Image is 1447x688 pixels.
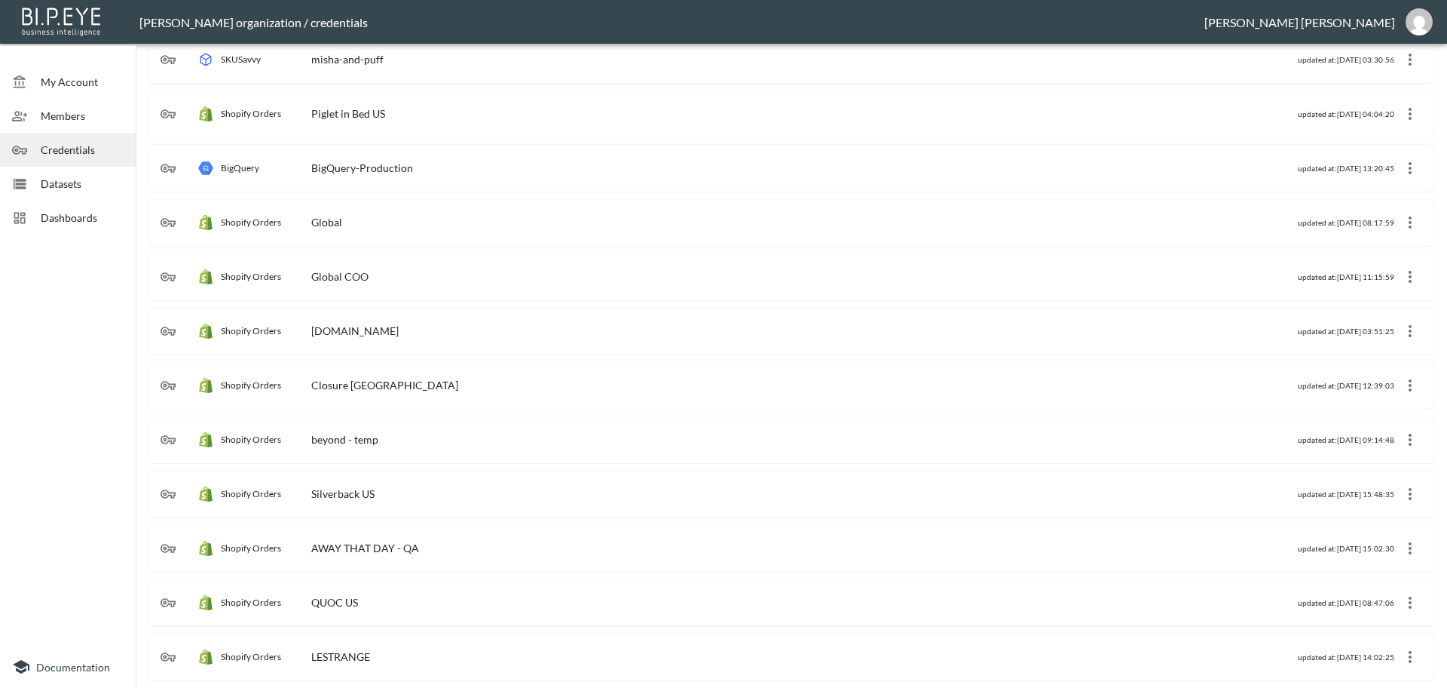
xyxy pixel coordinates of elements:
div: QUOC US [311,596,358,609]
img: shopify orders [198,269,213,284]
div: Global COO [311,270,369,283]
div: updated at: [DATE] 03:51:25 [1298,327,1394,336]
div: updated at: [DATE] 13:20:45 [1298,164,1394,173]
button: more [1398,645,1422,669]
img: shopify orders [198,106,213,121]
img: shopify orders [198,595,213,610]
div: AWAY THAT DAY - QA [311,542,419,554]
p: Shopify Orders [221,217,281,228]
div: updated at: [DATE] 03:30:56 [1298,55,1394,64]
button: more [1398,48,1422,72]
button: more [1398,591,1422,615]
img: shopify orders [198,487,213,502]
div: Silverback US [311,487,375,500]
p: Shopify Orders [221,651,281,662]
p: Shopify Orders [221,108,281,119]
p: Shopify Orders [221,597,281,608]
button: more [1398,482,1422,506]
p: BigQuery [221,162,259,174]
div: updated at: [DATE] 08:17:59 [1298,218,1394,227]
div: updated at: [DATE] 15:48:35 [1298,490,1394,499]
span: Credentials [41,142,124,158]
img: shopify orders [198,541,213,556]
div: updated at: [DATE] 11:15:59 [1298,272,1394,281]
button: more [1398,102,1422,126]
div: LESTRANGE [311,650,370,663]
div: [PERSON_NAME] [PERSON_NAME] [1204,15,1395,29]
div: updated at: [DATE] 08:47:06 [1298,598,1394,607]
span: My Account [41,74,124,90]
div: updated at: [DATE] 14:02:25 [1298,653,1394,662]
span: Documentation [36,661,110,674]
button: more [1398,373,1422,398]
span: Members [41,108,124,124]
img: shopify orders [198,650,213,665]
div: Piglet in Bed US [311,107,385,120]
div: Closure [GEOGRAPHIC_DATA] [311,379,458,392]
a: Documentation [12,658,124,676]
button: more [1398,428,1422,452]
p: Shopify Orders [221,379,281,391]
p: Shopify Orders [221,488,281,499]
div: updated at: [DATE] 12:39:03 [1298,381,1394,390]
img: bipeye-logo [19,4,106,38]
img: shopify orders [198,215,213,230]
div: [DOMAIN_NAME] [311,324,399,337]
p: Shopify Orders [221,542,281,554]
p: Shopify Orders [221,325,281,336]
img: shopify orders [198,378,213,393]
img: shopify orders [198,432,213,447]
div: updated at: [DATE] 09:14:48 [1298,435,1394,444]
span: Dashboards [41,210,124,226]
button: more [1398,536,1422,561]
img: shopify orders [198,324,213,339]
div: BigQuery-Production [311,161,413,174]
div: updated at: [DATE] 15:02:30 [1298,544,1394,553]
div: updated at: [DATE] 04:04:20 [1298,109,1394,118]
p: Shopify Orders [221,434,281,445]
div: [PERSON_NAME] organization / credentials [139,15,1204,29]
div: Global [311,216,342,229]
button: more [1398,210,1422,235]
img: 27d37b131bd726aaca263fd58bd1d726 [1406,8,1433,35]
p: Shopify Orders [221,271,281,282]
img: SKUSavvy [198,52,213,67]
button: more [1398,319,1422,343]
button: more [1398,265,1422,289]
div: misha-and-puff [311,53,384,66]
span: Datasets [41,176,124,192]
div: beyond - temp [311,433,378,446]
button: more [1398,156,1422,180]
img: big query icon [198,161,213,176]
p: SKUSavvy [221,54,261,65]
button: teresa@swap-commerce.com [1395,4,1443,40]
